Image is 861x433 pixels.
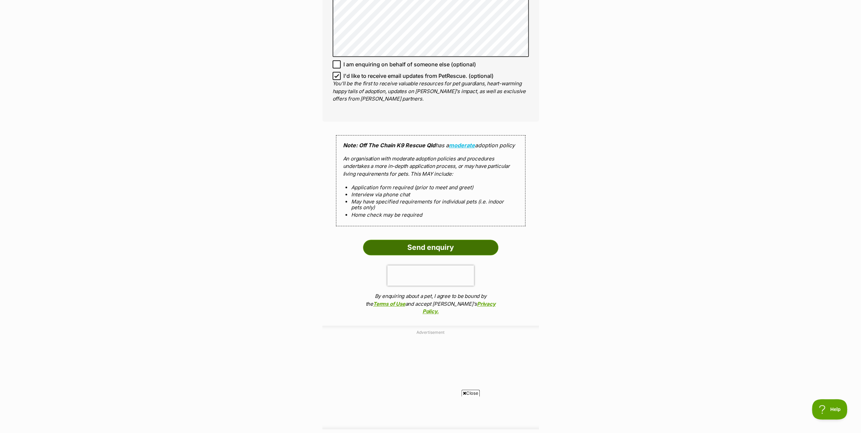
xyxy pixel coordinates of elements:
[449,142,475,149] a: moderate
[343,72,494,80] span: I'd like to receive email updates from PetRescue. (optional)
[343,142,435,149] strong: Note: Off The Chain K9 Rescue Qld
[351,192,510,197] li: Interview via phone chat
[343,155,518,178] p: An organisation with moderate adoption policies and procedures undertakes a more in-depth applica...
[351,212,510,218] li: Home check may be required
[343,60,476,68] span: I am enquiring on behalf of someone else (optional)
[336,135,525,226] div: has a adoption policy
[333,80,529,103] p: You'll be the first to receive valuable resources for pet guardians, heart-warming happy tails of...
[363,240,498,255] input: Send enquiry
[351,185,510,190] li: Application form required (prior to meet and greet)
[351,199,510,211] li: May have specified requirements for individual pets (i.e. indoor pets only)
[387,265,474,286] iframe: reCAPTCHA
[308,399,554,430] iframe: Advertisement
[461,390,480,396] span: Close
[363,293,498,316] p: By enquiring about a pet, I agree to be bound by the and accept [PERSON_NAME]'s
[812,399,847,419] iframe: Help Scout Beacon - Open
[322,326,539,430] div: Advertisement
[373,301,405,307] a: Terms of Use
[267,338,595,423] iframe: Advertisement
